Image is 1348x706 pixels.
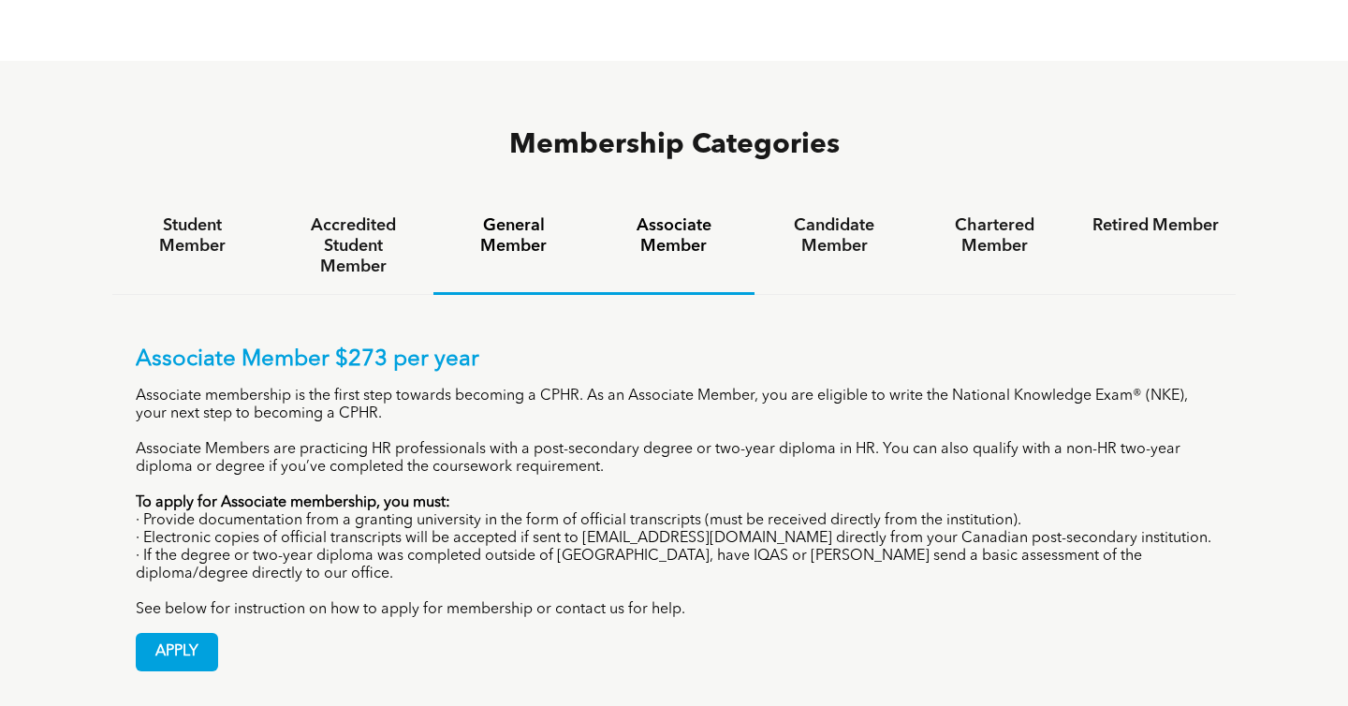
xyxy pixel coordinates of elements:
p: · Electronic copies of official transcripts will be accepted if sent to [EMAIL_ADDRESS][DOMAIN_NA... [136,530,1212,548]
h4: Retired Member [1092,215,1219,236]
h4: General Member [450,215,577,257]
p: Associate Member $273 per year [136,346,1212,374]
span: Membership Categories [509,131,840,159]
h4: Chartered Member [931,215,1058,257]
h4: Accredited Student Member [289,215,416,277]
h4: Student Member [129,215,256,257]
span: APPLY [137,634,217,670]
h4: Associate Member [610,215,737,257]
strong: To apply for Associate membership, you must: [136,495,450,510]
p: Associate Members are practicing HR professionals with a post-secondary degree or two-year diplom... [136,441,1212,477]
p: See below for instruction on how to apply for membership or contact us for help. [136,601,1212,619]
h4: Candidate Member [771,215,898,257]
a: APPLY [136,633,218,671]
p: Associate membership is the first step towards becoming a CPHR. As an Associate Member, you are e... [136,388,1212,423]
p: · Provide documentation from a granting university in the form of official transcripts (must be r... [136,512,1212,530]
p: · If the degree or two-year diploma was completed outside of [GEOGRAPHIC_DATA], have IQAS or [PER... [136,548,1212,583]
